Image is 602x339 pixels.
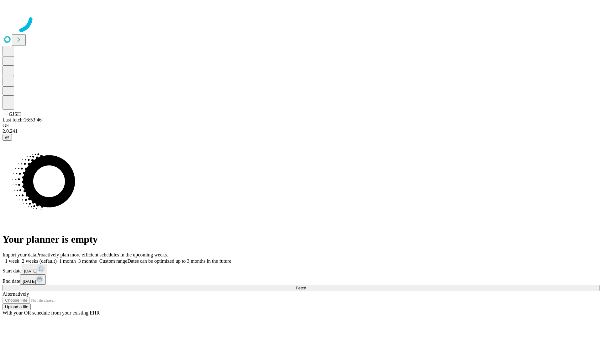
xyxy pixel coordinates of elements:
[9,111,21,117] span: GJSH
[3,291,29,297] span: Alternatively
[22,264,47,274] button: [DATE]
[3,234,599,245] h1: Your planner is empty
[3,310,100,315] span: With your OR schedule from your existing EHR
[23,279,36,284] span: [DATE]
[3,123,599,128] div: GEI
[3,304,31,310] button: Upload a file
[99,258,127,264] span: Custom range
[20,274,46,285] button: [DATE]
[3,274,599,285] div: End date
[24,269,37,273] span: [DATE]
[59,258,76,264] span: 1 month
[3,264,599,274] div: Start date
[36,252,168,257] span: Proactively plan more efficient schedules in the upcoming weeks.
[3,117,42,122] span: Last fetch: 16:53:46
[3,252,36,257] span: Import your data
[22,258,57,264] span: 2 weeks (default)
[3,128,599,134] div: 2.0.241
[296,286,306,290] span: Fetch
[127,258,232,264] span: Dates can be optimized up to 3 months in the future.
[5,135,9,140] span: @
[3,285,599,291] button: Fetch
[78,258,97,264] span: 3 months
[5,258,19,264] span: 1 week
[3,134,12,141] button: @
